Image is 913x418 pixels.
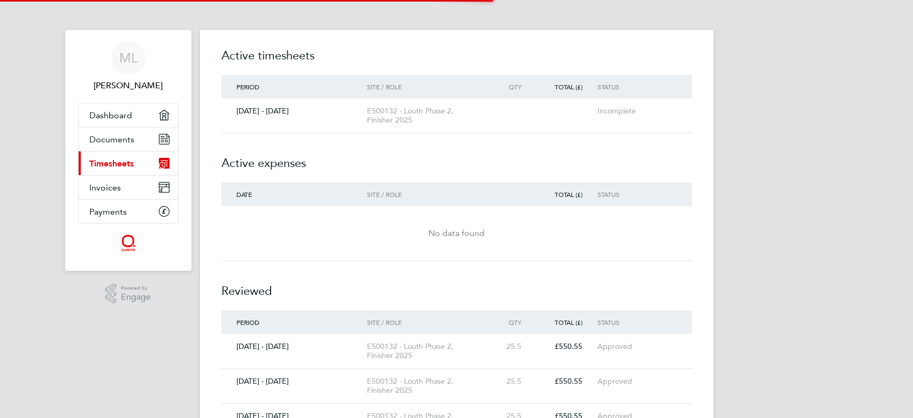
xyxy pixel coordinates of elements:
div: Status [597,83,663,90]
h2: Active expenses [221,133,692,183]
span: Powered by [121,284,151,293]
a: Powered byEngage [105,284,151,304]
div: E500132 - Louth Phase 2, Finisher 2025 [367,107,489,125]
div: Total (£) [536,83,597,90]
div: Qty [489,318,536,326]
a: ML[PERSON_NAME] [78,41,179,92]
span: Payments [89,207,127,217]
h2: Active timesheets [221,47,692,75]
div: Status [597,191,663,198]
a: [DATE] - [DATE]E500132 - Louth Phase 2, Finisher 2025Incomplete [221,98,692,133]
span: Timesheets [89,158,134,169]
div: Approved [597,377,663,386]
div: 25.5 [489,377,536,386]
a: Dashboard [79,103,178,127]
a: Invoices [79,176,178,199]
div: [DATE] - [DATE] [221,107,367,116]
span: Dashboard [89,110,132,120]
div: Site / Role [367,191,489,198]
a: [DATE] - [DATE]E500132 - Louth Phase 2, Finisher 202525.5£550.55Approved [221,334,692,369]
nav: Main navigation [65,30,191,271]
div: [DATE] - [DATE] [221,377,367,386]
div: £550.55 [536,377,597,386]
span: Period [236,318,259,326]
div: Status [597,318,663,326]
span: Invoices [89,183,121,193]
div: E500132 - Louth Phase 2, Finisher 2025 [367,377,489,395]
div: No data found [221,227,692,240]
span: Engage [121,293,151,302]
div: Approved [597,342,663,351]
span: Mark Littlewood [78,79,179,92]
span: ML [119,51,137,65]
img: quantacontracts-logo-retina.png [120,234,136,252]
span: Documents [89,134,134,145]
div: Total (£) [536,318,597,326]
div: Date [221,191,367,198]
a: Documents [79,127,178,151]
div: Site / Role [367,83,489,90]
h2: Reviewed [221,261,692,310]
div: Qty [489,83,536,90]
a: [DATE] - [DATE]E500132 - Louth Phase 2, Finisher 202525.5£550.55Approved [221,369,692,404]
a: Timesheets [79,151,178,175]
div: £550.55 [536,342,597,351]
div: Incomplete [597,107,663,116]
div: Total (£) [536,191,597,198]
div: 25.5 [489,342,536,351]
div: Site / Role [367,318,489,326]
div: E500132 - Louth Phase 2, Finisher 2025 [367,342,489,360]
a: Go to home page [78,234,179,252]
span: Period [236,82,259,91]
div: [DATE] - [DATE] [221,342,367,351]
a: Payments [79,200,178,223]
